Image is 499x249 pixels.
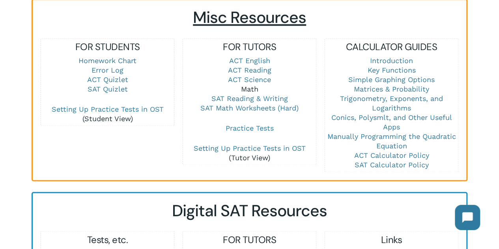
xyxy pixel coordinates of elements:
[320,191,488,238] iframe: Chatbot
[78,56,136,65] a: Homework Chart
[193,7,306,28] span: Misc Resources
[183,41,316,53] h5: FOR TUTORS
[183,144,316,163] p: (Tutor View)
[354,151,429,159] a: ACT Calculator Policy
[41,233,174,246] h5: Tests, etc.
[325,41,458,53] h5: CALCULATOR GUIDES
[87,75,128,84] a: ACT Quizlet
[241,85,258,93] a: Math
[194,144,306,152] a: Setting Up Practice Tests in OST
[41,41,174,53] h5: FOR STUDENTS
[52,105,164,113] a: Setting Up Practice Tests in OST
[327,132,456,150] a: Manually Programming the Quadratic Equation
[200,104,299,112] a: SAT Math Worksheets (Hard)
[226,124,274,132] a: Practice Tests
[41,105,174,124] p: (Student View)
[340,94,443,112] a: Trigonometry, Exponents, and Logarithms
[41,201,458,220] h2: Digital SAT Resources
[348,75,435,84] a: Simple Graphing Options
[367,66,415,74] a: Key Functions
[228,66,271,74] a: ACT Reading
[325,233,458,246] h5: Links
[88,85,128,93] a: SAT Quizlet
[229,56,270,65] a: ACT English
[354,85,429,93] a: Matrices & Probability
[354,161,428,169] a: SAT Calculator Policy
[228,75,271,84] a: ACT Science
[92,66,123,74] a: Error Log
[331,113,452,131] a: Conics, Polysmlt, and Other Useful Apps
[183,233,316,246] h5: FOR TUTORS
[211,94,288,103] a: SAT Reading & Writing
[370,56,413,65] a: Introduction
